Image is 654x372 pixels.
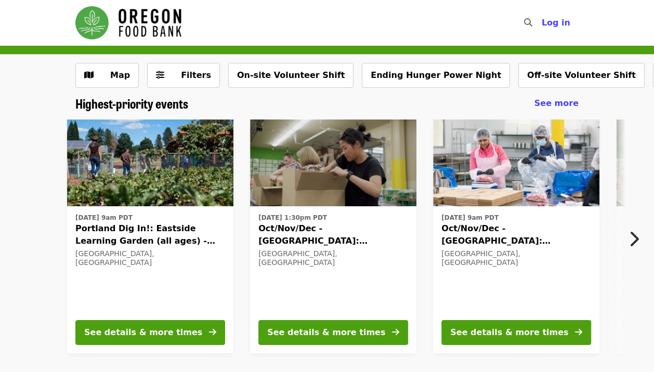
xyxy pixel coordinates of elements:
[75,213,133,222] time: [DATE] 9am PDT
[75,63,139,88] button: Show map view
[441,320,591,345] button: See details & more times
[84,326,202,339] div: See details & more times
[258,222,408,247] span: Oct/Nov/Dec - [GEOGRAPHIC_DATA]: Repack/Sort (age [DEMOGRAPHIC_DATA]+)
[258,249,408,267] div: [GEOGRAPHIC_DATA], [GEOGRAPHIC_DATA]
[433,119,599,207] img: Oct/Nov/Dec - Beaverton: Repack/Sort (age 10+) organized by Oregon Food Bank
[67,119,233,353] a: See details for "Portland Dig In!: Eastside Learning Garden (all ages) - Aug/Sept/Oct"
[250,119,416,207] img: Oct/Nov/Dec - Portland: Repack/Sort (age 8+) organized by Oregon Food Bank
[441,213,499,222] time: [DATE] 9am PDT
[181,70,211,80] span: Filters
[75,222,225,247] span: Portland Dig In!: Eastside Learning Garden (all ages) - Aug/Sept/Oct
[209,327,216,337] i: arrow-right icon
[620,224,654,254] button: Next item
[84,70,94,80] i: map icon
[147,63,220,88] button: Filters (0 selected)
[441,222,591,247] span: Oct/Nov/Dec - [GEOGRAPHIC_DATA]: Repack/Sort (age [DEMOGRAPHIC_DATA]+)
[534,98,579,108] span: See more
[67,119,233,207] img: Portland Dig In!: Eastside Learning Garden (all ages) - Aug/Sept/Oct organized by Oregon Food Bank
[518,63,645,88] button: Off-site Volunteer Shift
[110,70,130,80] span: Map
[433,119,599,353] a: See details for "Oct/Nov/Dec - Beaverton: Repack/Sort (age 10+)"
[156,70,164,80] i: sliders-h icon
[542,18,570,28] span: Log in
[75,6,181,39] img: Oregon Food Bank - Home
[450,326,568,339] div: See details & more times
[441,249,591,267] div: [GEOGRAPHIC_DATA], [GEOGRAPHIC_DATA]
[258,320,408,345] button: See details & more times
[228,63,354,88] button: On-site Volunteer Shift
[75,320,225,345] button: See details & more times
[524,18,532,28] i: search icon
[534,97,579,110] a: See more
[575,327,582,337] i: arrow-right icon
[392,327,399,337] i: arrow-right icon
[67,96,587,111] div: Highest-priority events
[75,249,225,267] div: [GEOGRAPHIC_DATA], [GEOGRAPHIC_DATA]
[629,229,639,249] i: chevron-right icon
[267,326,385,339] div: See details & more times
[75,96,188,111] a: Highest-priority events
[533,12,579,33] button: Log in
[539,10,547,35] input: Search
[258,213,327,222] time: [DATE] 1:30pm PDT
[75,94,188,112] span: Highest-priority events
[250,119,416,353] a: See details for "Oct/Nov/Dec - Portland: Repack/Sort (age 8+)"
[362,63,510,88] button: Ending Hunger Power Night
